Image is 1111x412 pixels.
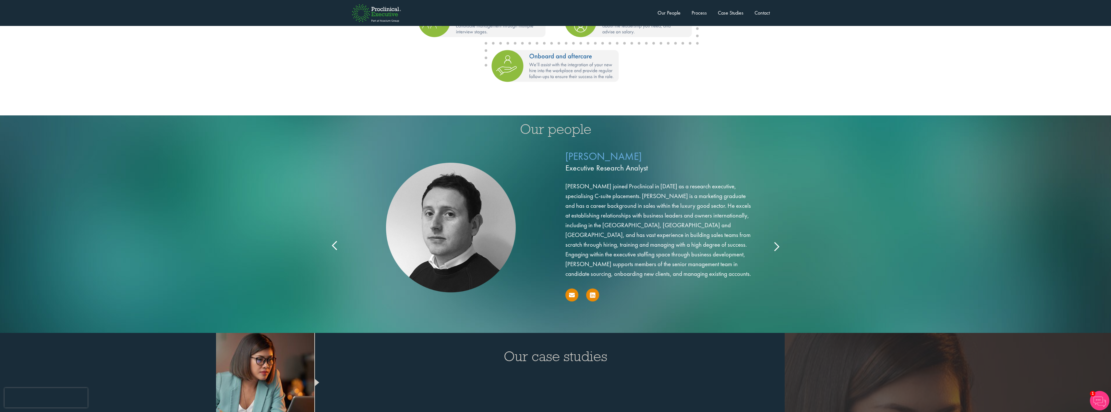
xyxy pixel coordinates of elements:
span: Executive Research Analyst [565,162,755,173]
p: [PERSON_NAME] joined Proclinical in [DATE] as a research executive, specialising C-suite placemen... [565,182,755,279]
a: Process [692,9,707,16]
a: Our People [658,9,681,16]
img: Aubrey Gray [386,163,516,292]
iframe: reCAPTCHA [5,388,88,407]
span: 1 [1090,391,1095,396]
img: Chatbot [1090,391,1109,410]
a: Contact [755,9,770,16]
a: Case Studies [718,9,743,16]
p: [PERSON_NAME] [565,149,755,175]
